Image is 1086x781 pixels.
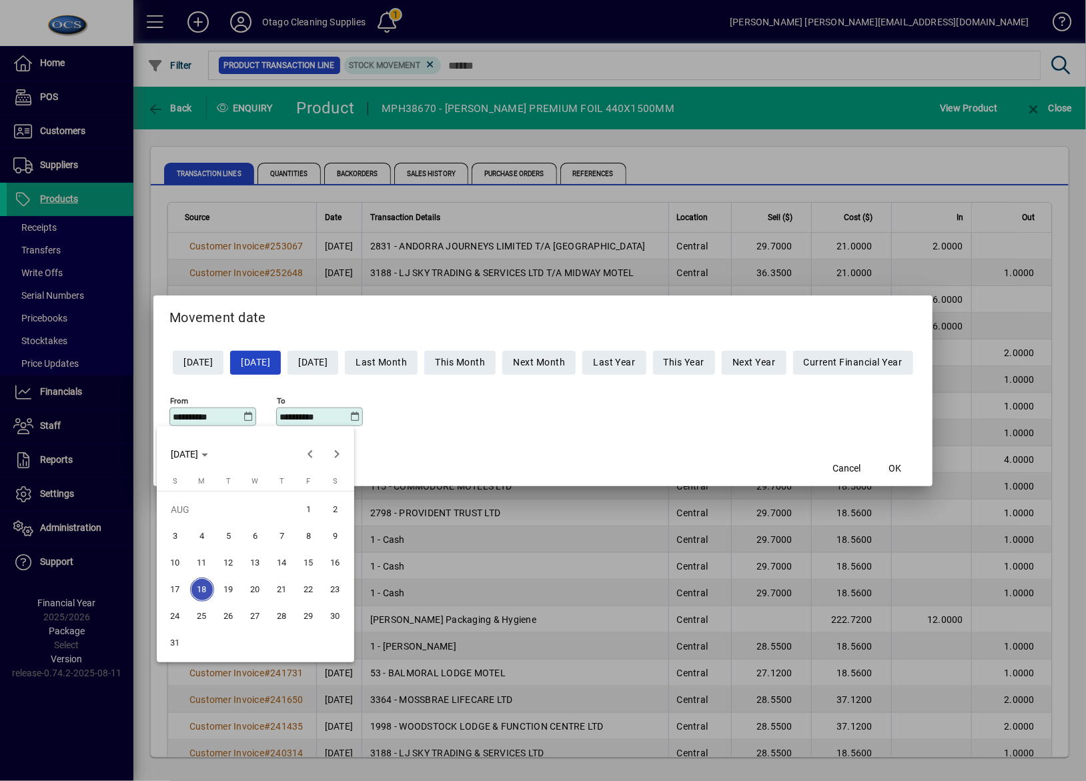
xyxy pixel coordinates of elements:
span: 5 [217,524,241,548]
button: Fri Aug 29 2025 [296,603,322,630]
button: Sat Aug 30 2025 [322,603,349,630]
span: 26 [217,604,241,628]
span: F [307,477,311,486]
button: Thu Aug 07 2025 [269,523,296,550]
span: 31 [163,631,187,655]
button: Thu Aug 28 2025 [269,603,296,630]
button: Sun Aug 10 2025 [162,550,189,576]
span: T [280,477,284,486]
span: 24 [163,604,187,628]
span: M [199,477,205,486]
button: Thu Aug 21 2025 [269,576,296,603]
span: [DATE] [171,449,198,460]
span: T [226,477,231,486]
span: 4 [190,524,214,548]
button: Sat Aug 09 2025 [322,523,349,550]
button: Tue Aug 05 2025 [215,523,242,550]
span: W [252,477,259,486]
button: Mon Aug 04 2025 [189,523,215,550]
button: Previous month [297,441,324,468]
span: 15 [297,551,321,575]
span: 11 [190,551,214,575]
span: 3 [163,524,187,548]
span: 6 [243,524,267,548]
span: 30 [324,604,348,628]
span: 20 [243,578,267,602]
span: 19 [217,578,241,602]
span: 13 [243,551,267,575]
span: 23 [324,578,348,602]
button: Sat Aug 16 2025 [322,550,349,576]
button: Mon Aug 25 2025 [189,603,215,630]
span: 10 [163,551,187,575]
span: 7 [270,524,294,548]
button: Fri Aug 08 2025 [296,523,322,550]
button: Wed Aug 06 2025 [242,523,269,550]
span: 12 [217,551,241,575]
button: Mon Aug 11 2025 [189,550,215,576]
button: Wed Aug 13 2025 [242,550,269,576]
span: S [333,477,338,486]
button: Sun Aug 31 2025 [162,630,189,656]
button: Tue Aug 19 2025 [215,576,242,603]
button: Sun Aug 24 2025 [162,603,189,630]
button: Fri Aug 01 2025 [296,496,322,523]
td: AUG [162,496,296,523]
span: 22 [297,578,321,602]
button: Choose month and year [165,442,213,466]
button: Fri Aug 22 2025 [296,576,322,603]
button: Sat Aug 02 2025 [322,496,349,523]
span: 16 [324,551,348,575]
button: Sat Aug 23 2025 [322,576,349,603]
span: 2 [324,498,348,522]
span: 29 [297,604,321,628]
span: 1 [297,498,321,522]
span: 8 [297,524,321,548]
span: 27 [243,604,267,628]
span: 25 [190,604,214,628]
button: Tue Aug 26 2025 [215,603,242,630]
span: S [173,477,177,486]
button: Mon Aug 18 2025 [189,576,215,603]
button: Sun Aug 03 2025 [162,523,189,550]
button: Tue Aug 12 2025 [215,550,242,576]
button: Sun Aug 17 2025 [162,576,189,603]
button: Wed Aug 27 2025 [242,603,269,630]
button: Thu Aug 14 2025 [269,550,296,576]
span: 28 [270,604,294,628]
button: Next month [324,441,350,468]
span: 18 [190,578,214,602]
button: Fri Aug 15 2025 [296,550,322,576]
span: 21 [270,578,294,602]
span: 14 [270,551,294,575]
span: 9 [324,524,348,548]
span: 17 [163,578,187,602]
button: Wed Aug 20 2025 [242,576,269,603]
